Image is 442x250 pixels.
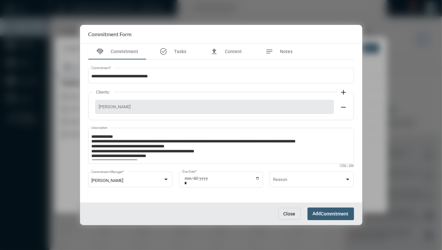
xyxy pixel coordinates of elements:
[340,103,348,111] mat-icon: remove
[321,211,349,217] span: Commitment
[88,31,132,37] h2: Commitment Form
[340,88,348,96] mat-icon: add
[159,47,167,55] mat-icon: task_alt
[280,49,293,54] span: Notes
[278,208,301,220] button: Close
[111,49,138,54] span: Commitment
[99,104,330,109] span: [PERSON_NAME]
[308,208,354,220] button: AddCommitment
[266,47,274,55] mat-icon: notes
[313,211,349,216] span: Add
[96,47,104,55] mat-icon: handshake
[174,49,186,54] span: Tasks
[284,211,296,216] span: Close
[210,47,218,55] mat-icon: file_upload
[340,164,354,168] mat-hint: 1250 / 200
[91,178,123,183] span: [PERSON_NAME]
[93,90,114,95] label: Clients:
[225,49,242,54] span: Content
